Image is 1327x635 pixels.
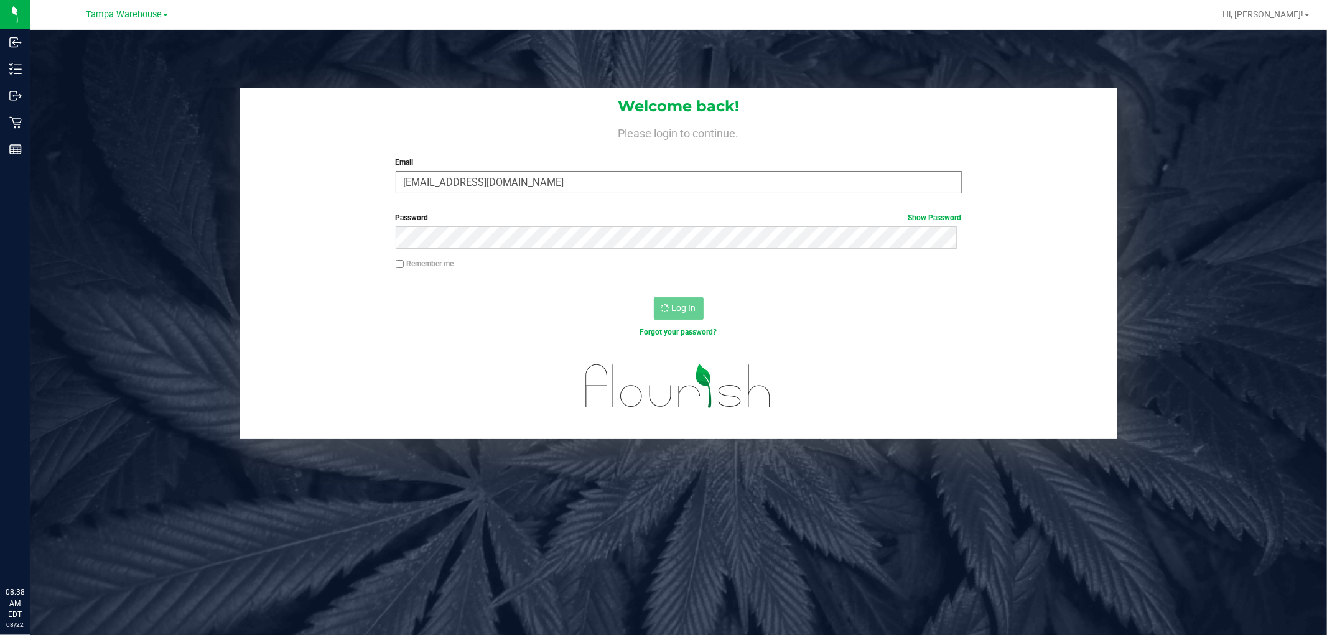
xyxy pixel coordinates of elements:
[6,620,24,629] p: 08/22
[86,9,162,20] span: Tampa Warehouse
[640,328,717,336] a: Forgot your password?
[396,157,962,168] label: Email
[6,586,24,620] p: 08:38 AM EDT
[396,258,454,269] label: Remember me
[1222,9,1303,19] span: Hi, [PERSON_NAME]!
[9,143,22,155] inline-svg: Reports
[9,116,22,129] inline-svg: Retail
[240,124,1117,139] h4: Please login to continue.
[240,98,1117,114] h1: Welcome back!
[569,351,788,421] img: flourish_logo.svg
[9,90,22,102] inline-svg: Outbound
[396,260,404,269] input: Remember me
[9,36,22,49] inline-svg: Inbound
[654,297,704,320] button: Log In
[672,303,696,313] span: Log In
[9,63,22,75] inline-svg: Inventory
[396,213,429,222] span: Password
[908,213,962,222] a: Show Password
